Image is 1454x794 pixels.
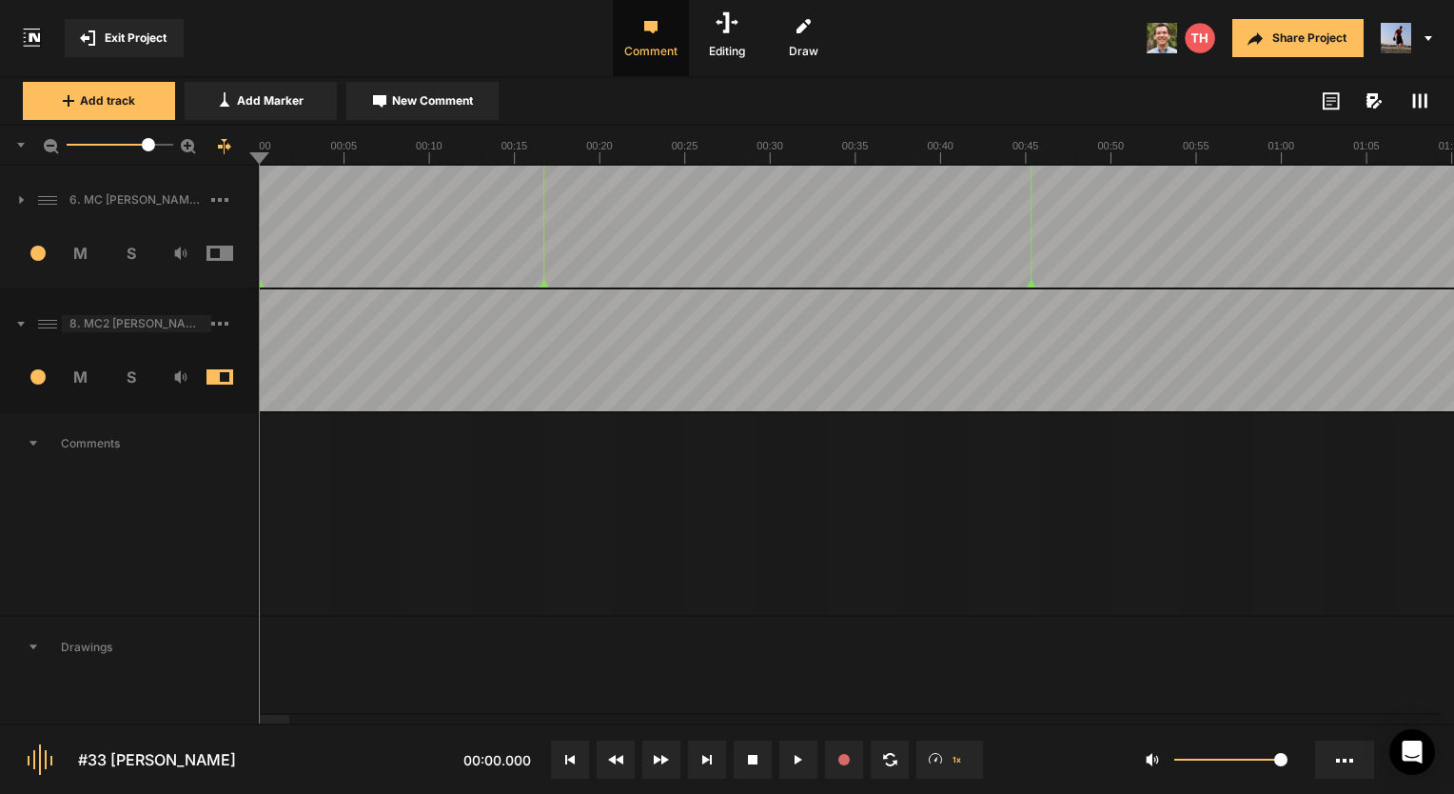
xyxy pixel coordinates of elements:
img: 424769395311cb87e8bb3f69157a6d24 [1147,23,1177,53]
span: 00:00.000 [463,752,531,768]
img: ACg8ocJ5zrP0c3SJl5dKscm-Goe6koz8A9fWD7dpguHuX8DX5VIxymM=s96-c [1381,23,1411,53]
text: 00:50 [1097,140,1124,151]
button: Add track [23,82,175,120]
span: New Comment [392,92,473,109]
span: 6. MC [PERSON_NAME] Hard Lock [62,191,211,208]
button: New Comment [346,82,499,120]
text: 00:30 [756,140,783,151]
span: M [56,242,107,265]
img: letters [1185,23,1215,53]
span: 8. MC2 [PERSON_NAME] Soft Lock Copy 01 [62,315,211,332]
text: 00:40 [927,140,953,151]
text: 00:15 [501,140,528,151]
div: Open Intercom Messenger [1389,729,1435,775]
span: Exit Project [105,30,167,47]
button: Add Marker [185,82,337,120]
text: 00:35 [842,140,869,151]
button: 1x [916,741,983,779]
text: 01:05 [1353,140,1380,151]
text: 00:05 [331,140,358,151]
span: S [106,242,156,265]
text: 01:00 [1268,140,1295,151]
text: 00:10 [416,140,442,151]
span: S [106,366,156,388]
button: Exit Project [65,19,184,57]
button: Share Project [1232,19,1364,57]
text: 00:55 [1183,140,1209,151]
text: 00:20 [586,140,613,151]
text: 00:25 [672,140,698,151]
span: Add track [80,92,135,109]
text: 00:45 [1012,140,1039,151]
span: M [56,366,107,388]
span: Add Marker [237,92,304,109]
div: #33 [PERSON_NAME] [78,748,236,771]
